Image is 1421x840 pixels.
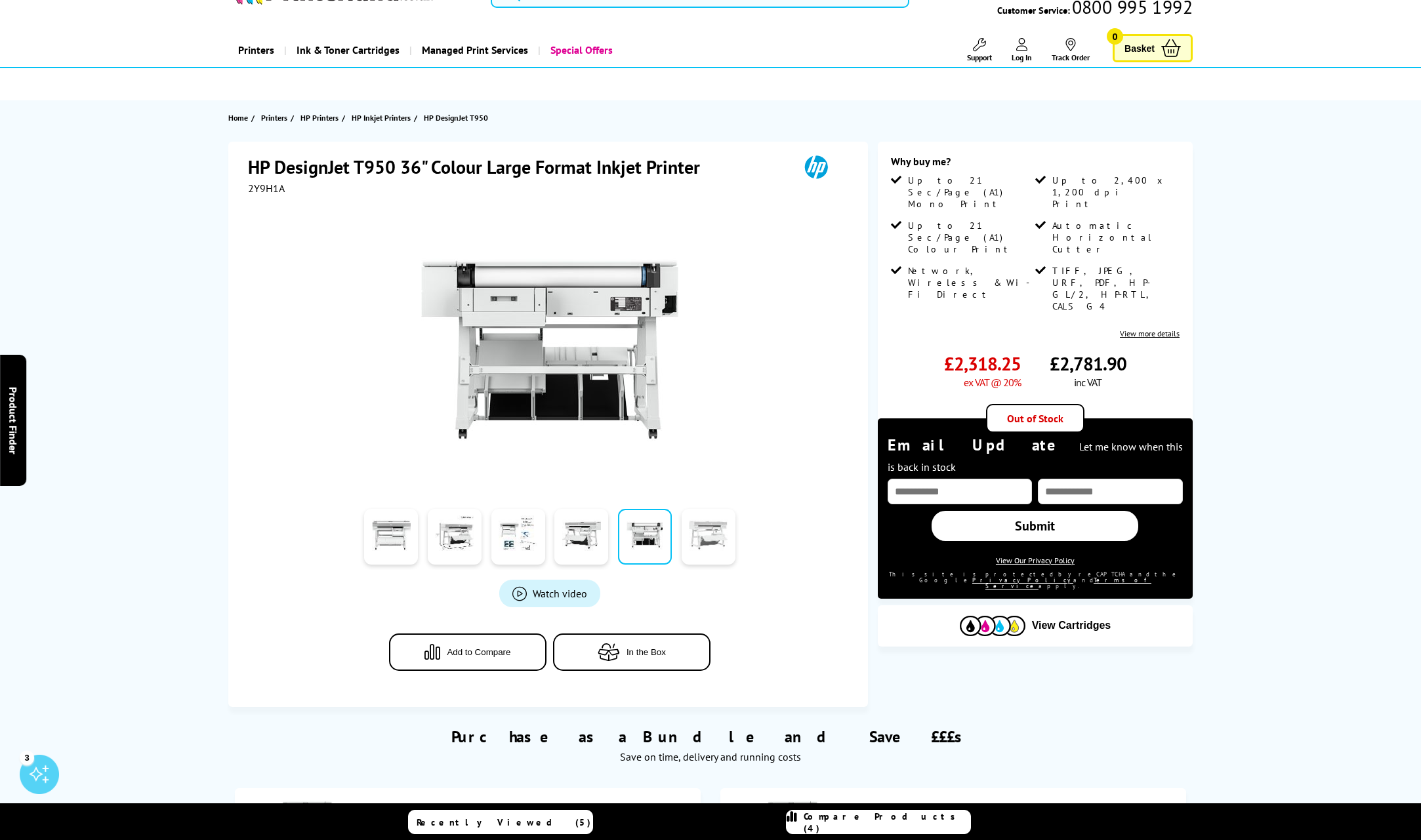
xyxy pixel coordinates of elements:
div: Why buy me? [891,155,1180,174]
a: Product_All_Videos [499,580,600,607]
button: In the Box [553,633,710,671]
a: Home [228,111,251,125]
a: Log In [1012,38,1032,62]
a: Managed Print Services [409,33,538,67]
button: View Cartridges [888,615,1183,637]
span: £2,318.25 [944,351,1021,376]
a: HP Inkjet Printers [352,111,414,125]
div: Save on time, delivery and running costs [245,750,1176,763]
div: Purchase as a Bundle and Save £££s [228,707,1193,770]
span: Home [228,111,248,125]
a: Recently Viewed (5) [408,810,593,834]
span: Printers [261,111,287,125]
img: HP [786,155,846,179]
span: Up to 21 Sec/Page (A1) Colour Print [908,220,1033,255]
a: Printers [228,33,284,67]
span: inc VAT [1074,376,1102,389]
span: Network, Wireless & Wi-Fi Direct [908,265,1033,300]
span: Basket [1124,39,1155,57]
button: Add to Compare [389,633,546,671]
span: Watch video [533,587,587,600]
a: Special Offers [538,33,623,67]
span: Let me know when this is back in stock [888,440,1183,473]
div: Out of Stock [986,404,1084,433]
span: TIFF, JPEG, URF, PDF, HP-GL/2, HP-RTL, CALS G4 [1052,265,1177,312]
span: 2Y9H1A [248,182,285,195]
a: Track Order [1052,38,1090,62]
span: ex VAT @ 20% [964,376,1021,389]
span: Ink & Toner Cartridges [297,33,400,67]
span: HP Inkjet Printers [352,111,411,125]
a: Terms of Service [985,576,1151,590]
span: Log In [1012,52,1032,62]
a: View more details [1120,329,1180,338]
span: Add to Compare [447,647,510,657]
span: Up to 2,400 x 1,200 dpi Print [1052,174,1177,210]
a: Support [967,38,992,62]
span: Automatic Horizontal Cutter [1052,220,1177,255]
a: HP Printers [300,111,342,125]
span: 0 [1107,28,1123,45]
h1: HP DesignJet T950 36" Colour Large Format Inkjet Printer [248,155,713,179]
span: HP DesignJet T950 [424,113,488,123]
span: View Cartridges [1032,620,1111,631]
div: This site is protected by reCAPTCHA and the Google and apply. [888,571,1183,589]
span: Product Finder [7,386,20,454]
span: Up to 21 Sec/Page (A1) Mono Print [908,174,1033,210]
a: Privacy Policy [972,576,1073,584]
div: Email Update [888,435,1183,475]
div: 3 [20,750,34,765]
a: Printers [261,111,291,125]
span: £2,781.90 [1050,351,1126,376]
span: Customer Service: [997,1,1193,16]
a: Ink & Toner Cartridges [284,33,409,67]
a: View Our Privacy Policy [996,555,1075,565]
span: Compare Products (4) [804,810,970,834]
a: Submit [932,511,1138,541]
img: Cartridges [960,616,1025,636]
a: Compare Products (4) [786,810,971,834]
a: Basket 0 [1113,34,1193,62]
span: HP Printers [300,111,339,125]
span: 0800 995 1992 [1070,1,1193,13]
span: In the Box [627,647,666,657]
img: HP DesignJet T950 Thumbnail [421,221,678,478]
span: Support [967,52,992,62]
span: Recently Viewed (5) [417,816,591,828]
